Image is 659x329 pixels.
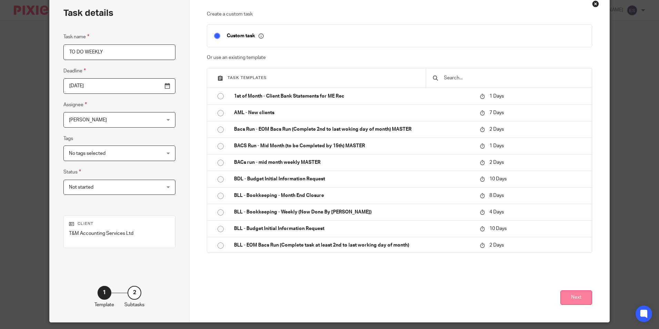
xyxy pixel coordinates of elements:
[69,185,93,190] span: Not started
[489,110,504,115] span: 7 Days
[227,33,264,39] p: Custom task
[63,78,175,94] input: Pick a date
[489,143,504,148] span: 1 Days
[63,33,89,41] label: Task name
[63,44,175,60] input: Task name
[69,230,170,237] p: T&M Accounting Services Ltd
[207,11,592,18] p: Create a custom task
[234,192,473,199] p: BLL - Bookkeeping - Month End Closure
[69,221,170,227] p: Client
[592,0,599,7] div: Close this dialog window
[207,54,592,61] p: Or use an existing template
[234,142,473,149] p: BACS Run - Mid Month (to be Completed by 15th) MASTER
[63,7,113,19] h2: Task details
[94,301,114,308] p: Template
[69,118,107,122] span: [PERSON_NAME]
[560,290,592,305] button: Next
[489,226,507,231] span: 10 Days
[128,286,141,300] div: 2
[489,243,504,248] span: 2 Days
[443,74,585,82] input: Search...
[234,225,473,232] p: BLL - Budget Initial Information Request
[489,160,504,165] span: 2 Days
[63,168,81,176] label: Status
[234,209,473,216] p: BLL - Bookkeeping - Weekly (Now Done By [PERSON_NAME])
[489,127,504,132] span: 2 Days
[234,109,473,116] p: AML - New clients
[69,151,105,156] span: No tags selected
[234,159,473,166] p: BACs run - mid month weekly MASTER
[489,177,507,181] span: 10 Days
[489,94,504,99] span: 1 Days
[234,126,473,133] p: Bacs Run - EOM Bacs Run (Complete 2nd to last woking day of month) MASTER
[124,301,144,308] p: Subtasks
[489,210,504,215] span: 4 Days
[489,193,504,198] span: 8 Days
[63,135,73,142] label: Tags
[234,176,473,182] p: BDL - Budget Initial Information Request
[234,93,473,100] p: 1st of Month - Client Bank Statements for ME Rec
[227,76,267,80] span: Task templates
[98,286,111,300] div: 1
[63,101,87,109] label: Assignee
[234,242,473,249] p: BLL - EOM Bacs Run (Complete task at least 2nd to last working day of month)
[63,67,86,75] label: Deadline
